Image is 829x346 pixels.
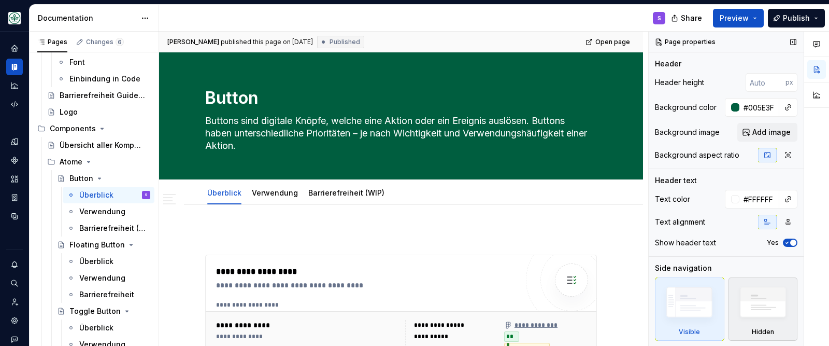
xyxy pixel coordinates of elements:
a: Verwendung [63,203,154,220]
a: Barrierefreiheit Guidelines [43,87,154,104]
a: Data sources [6,208,23,225]
img: df5db9ef-aba0-4771-bf51-9763b7497661.png [8,12,21,24]
div: S [145,190,148,200]
div: Changes [86,38,124,46]
button: Add image [737,123,797,142]
button: Share [666,9,709,27]
a: Überblick [63,253,154,270]
div: Visible [655,278,724,341]
div: Button [69,173,93,184]
a: Button [53,170,154,187]
a: Toggle Button [53,303,154,320]
div: Atome [43,154,154,170]
input: Auto [746,73,785,92]
div: Floating Button [69,240,125,250]
a: Storybook stories [6,189,23,206]
span: Publish [783,13,810,23]
a: Floating Button [53,237,154,253]
div: Überblick [203,182,246,203]
div: Visible [679,328,700,336]
div: Show header text [655,238,716,248]
textarea: Button [203,86,595,110]
a: Verwendung [252,188,298,197]
a: Documentation [6,59,23,75]
div: Toggle Button [69,306,121,316]
a: Code automation [6,96,23,113]
button: Publish [768,9,825,27]
input: Auto [739,98,779,117]
a: Open page [582,35,635,49]
div: Text alignment [655,217,705,227]
button: Search ⌘K [6,275,23,292]
a: Settings [6,312,23,329]
span: Add image [752,127,791,137]
a: Invite team [6,294,23,310]
label: Yes [767,239,779,247]
div: Documentation [38,13,136,23]
a: Einbindung in Code [53,71,154,87]
div: Background color [655,102,717,113]
div: Header text [655,175,697,186]
a: Barrierefreiheit (WIP) [63,220,154,237]
div: Header height [655,77,704,88]
a: Logo [43,104,154,120]
div: published this page on [DATE] [221,38,313,46]
p: px [785,78,793,87]
a: ÜberblickS [63,187,154,203]
div: Header [655,59,681,69]
a: Home [6,40,23,57]
div: Background image [655,127,720,137]
div: Background aspect ratio [655,150,739,160]
div: Text color [655,194,690,204]
div: Verwendung [79,206,125,217]
a: Analytics [6,77,23,94]
a: Assets [6,171,23,187]
div: S [658,14,661,22]
div: Hidden [728,278,798,341]
div: Font [69,57,85,67]
div: Components [33,120,154,137]
a: Font [53,54,154,71]
div: Components [50,123,96,134]
div: Logo [60,107,78,117]
div: Side navigation [655,263,712,273]
div: Barrierefreiheit (WIP) [304,182,389,203]
span: 6 [116,38,124,46]
button: Notifications [6,256,23,273]
div: Barrierefreiheit (WIP) [79,223,148,233]
div: Verwendung [79,273,125,283]
span: Preview [720,13,749,23]
button: Preview [713,9,764,27]
div: Barrierefreiheit Guidelines [60,90,145,101]
div: Übersicht aller Komponenten [60,140,145,150]
a: Barrierefreiheit (WIP) [308,188,384,197]
div: Überblick [79,256,113,267]
div: Einbindung in Code [69,74,140,84]
input: Auto [739,190,779,209]
span: Share [681,13,702,23]
textarea: Buttons sind digitale Knöpfe, welche eine Aktion oder ein Ereignis auslösen. Buttons haben unters... [203,113,595,154]
div: Barrierefreiheit [79,289,134,300]
a: Barrierefreiheit [63,286,154,303]
div: Pages [37,38,67,46]
a: Verwendung [63,270,154,286]
div: Überblick [79,323,113,333]
a: Überblick [63,320,154,336]
span: Open page [595,38,630,46]
a: Components [6,152,23,169]
a: Design tokens [6,133,23,150]
div: Hidden [752,328,774,336]
div: Atome [60,157,82,167]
